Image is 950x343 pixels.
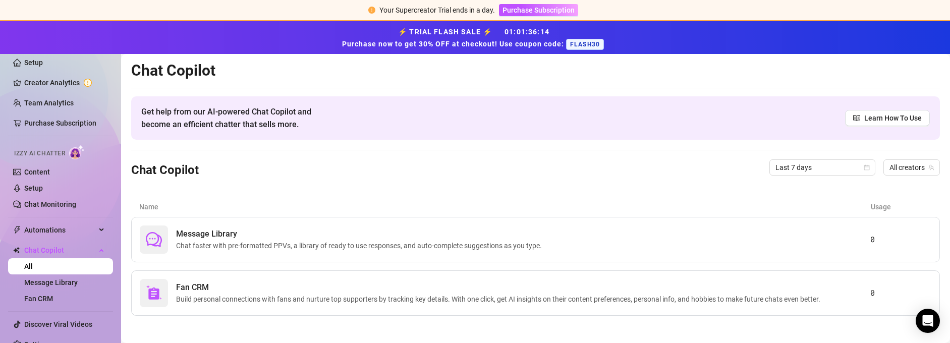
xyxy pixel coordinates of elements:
[870,234,931,246] article: 0
[499,6,578,14] a: Purchase Subscription
[775,160,869,175] span: Last 7 days
[13,247,20,254] img: Chat Copilot
[871,201,932,212] article: Usage
[131,61,940,80] h2: Chat Copilot
[139,201,871,212] article: Name
[928,164,934,170] span: team
[176,281,824,294] span: Fan CRM
[24,242,96,258] span: Chat Copilot
[24,119,96,127] a: Purchase Subscription
[502,6,575,14] span: Purchase Subscription
[24,262,33,270] a: All
[505,28,549,36] span: 01 : 01 : 36 : 14
[24,99,74,107] a: Team Analytics
[13,226,21,234] span: thunderbolt
[146,285,162,301] img: svg%3e
[566,39,604,50] span: FLASH30
[24,59,43,67] a: Setup
[146,232,162,248] span: comment
[864,112,922,124] span: Learn How To Use
[916,309,940,333] div: Open Intercom Messenger
[864,164,870,170] span: calendar
[131,162,199,179] h3: Chat Copilot
[69,145,85,159] img: AI Chatter
[24,278,78,287] a: Message Library
[379,6,495,14] span: Your Supercreator Trial ends in a day.
[24,75,105,91] a: Creator Analytics exclamation-circle
[845,110,930,126] a: Learn How To Use
[24,222,96,238] span: Automations
[176,228,546,240] span: Message Library
[14,149,65,158] span: Izzy AI Chatter
[24,168,50,176] a: Content
[368,7,375,14] span: exclamation-circle
[176,240,546,251] span: Chat faster with pre-formatted PPVs, a library of ready to use responses, and auto-complete sugge...
[24,320,92,328] a: Discover Viral Videos
[889,160,934,175] span: All creators
[342,28,608,48] strong: ⚡ TRIAL FLASH SALE ⚡
[24,295,53,303] a: Fan CRM
[853,115,860,122] span: read
[342,40,566,48] strong: Purchase now to get 30% OFF at checkout! Use coupon code:
[24,200,76,208] a: Chat Monitoring
[141,105,336,131] span: Get help from our AI-powered Chat Copilot and become an efficient chatter that sells more.
[176,294,824,305] span: Build personal connections with fans and nurture top supporters by tracking key details. With one...
[870,287,931,299] article: 0
[499,4,578,16] button: Purchase Subscription
[24,184,43,192] a: Setup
